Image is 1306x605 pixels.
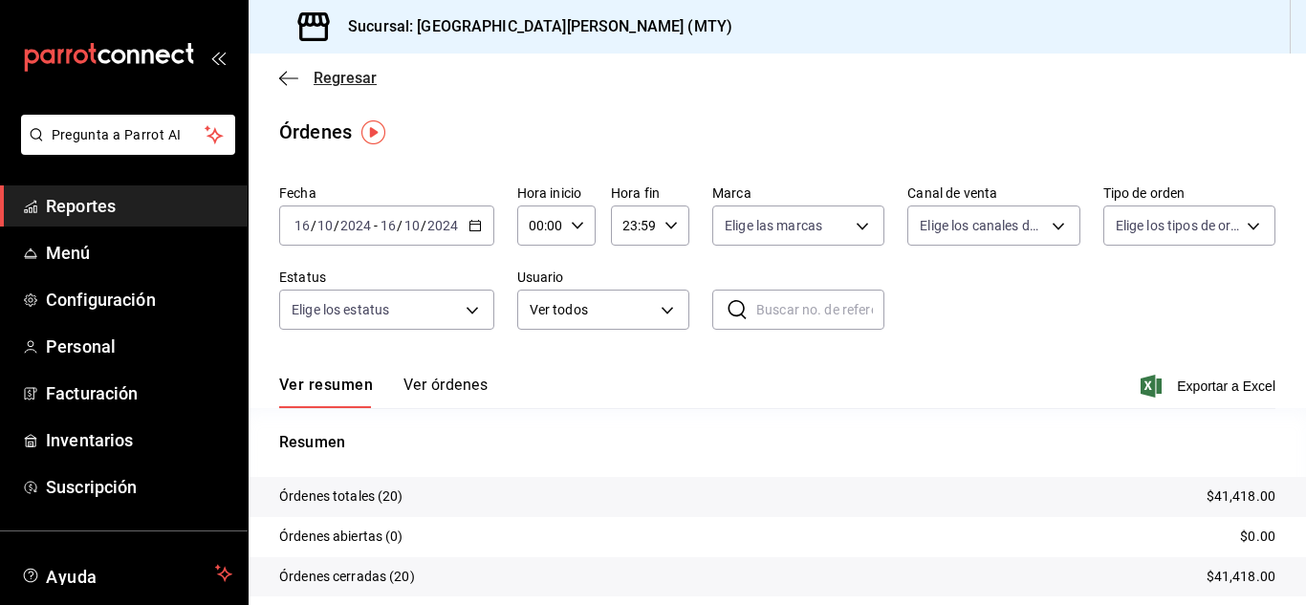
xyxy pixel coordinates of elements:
[920,216,1044,235] span: Elige los canales de venta
[517,186,596,200] label: Hora inicio
[46,562,207,585] span: Ayuda
[374,218,378,233] span: -
[46,287,232,313] span: Configuración
[421,218,426,233] span: /
[279,431,1275,454] p: Resumen
[426,218,459,233] input: ----
[292,300,389,319] span: Elige los estatus
[279,69,377,87] button: Regresar
[1240,527,1275,547] p: $0.00
[46,427,232,453] span: Inventarios
[1116,216,1240,235] span: Elige los tipos de orden
[530,300,654,320] span: Ver todos
[339,218,372,233] input: ----
[279,118,352,146] div: Órdenes
[311,218,316,233] span: /
[210,50,226,65] button: open_drawer_menu
[46,474,232,500] span: Suscripción
[517,270,689,284] label: Usuario
[279,486,403,507] p: Órdenes totales (20)
[725,216,822,235] span: Elige las marcas
[380,218,397,233] input: --
[712,186,884,200] label: Marca
[46,193,232,219] span: Reportes
[333,15,732,38] h3: Sucursal: [GEOGRAPHIC_DATA][PERSON_NAME] (MTY)
[403,376,488,408] button: Ver órdenes
[279,376,488,408] div: navigation tabs
[403,218,421,233] input: --
[294,218,311,233] input: --
[46,380,232,406] span: Facturación
[52,125,206,145] span: Pregunta a Parrot AI
[397,218,403,233] span: /
[361,120,385,144] img: Tooltip marker
[907,186,1079,200] label: Canal de venta
[1103,186,1275,200] label: Tipo de orden
[1207,567,1275,587] p: $41,418.00
[756,291,884,329] input: Buscar no. de referencia
[279,270,494,284] label: Estatus
[279,376,373,408] button: Ver resumen
[13,139,235,159] a: Pregunta a Parrot AI
[279,567,415,587] p: Órdenes cerradas (20)
[314,69,377,87] span: Regresar
[279,186,494,200] label: Fecha
[21,115,235,155] button: Pregunta a Parrot AI
[1207,486,1275,507] p: $41,418.00
[46,334,232,359] span: Personal
[46,240,232,266] span: Menú
[1144,375,1275,398] button: Exportar a Excel
[279,527,403,547] p: Órdenes abiertas (0)
[316,218,334,233] input: --
[334,218,339,233] span: /
[611,186,689,200] label: Hora fin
